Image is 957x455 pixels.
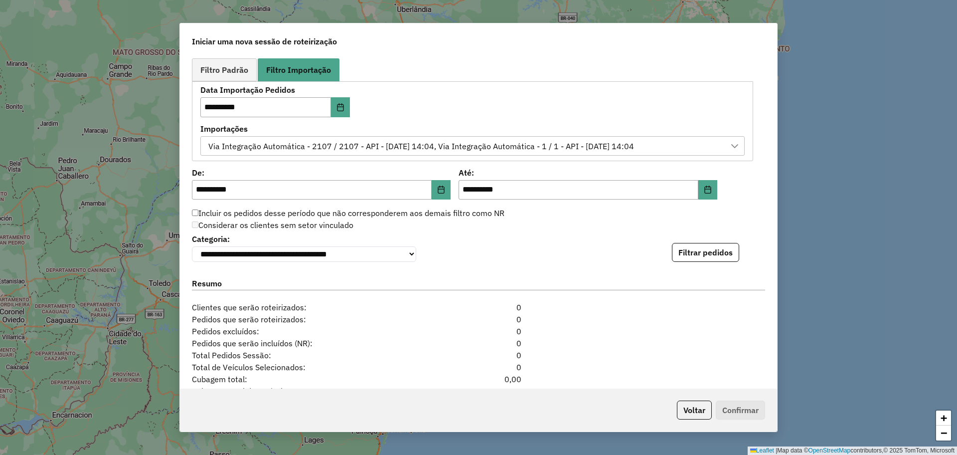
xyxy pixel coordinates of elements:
[808,447,851,454] a: OpenStreetMap
[430,373,527,385] div: 0,00
[186,373,430,385] span: Cubagem total:
[698,180,717,200] button: Choose Date
[192,219,353,231] label: Considerar os clientes sem setor vinculado
[200,123,745,135] label: Importações
[192,233,416,245] label: Categoria:
[936,411,951,426] a: Zoom in
[459,167,717,179] label: Até:
[192,207,504,219] label: Incluir os pedidos desse período que não corresponderem aos demais filtro como NR
[186,313,430,325] span: Pedidos que serão roteirizados:
[430,349,527,361] div: 0
[192,210,198,216] input: Incluir os pedidos desse período que não corresponderem aos demais filtro como NR
[430,361,527,373] div: 0
[748,447,957,455] div: Map data © contributors,© 2025 TomTom, Microsoft
[192,167,451,179] label: De:
[750,447,774,454] a: Leaflet
[192,277,765,291] label: Resumo
[266,66,331,74] span: Filtro Importação
[186,385,430,397] span: Cubagem total dos veículos:
[331,97,350,117] button: Choose Date
[200,84,427,96] label: Data Importação Pedidos
[186,301,430,313] span: Clientes que serão roteirizados:
[186,325,430,337] span: Pedidos excluídos:
[941,412,947,424] span: +
[936,426,951,441] a: Zoom out
[200,66,248,74] span: Filtro Padrão
[192,222,198,228] input: Considerar os clientes sem setor vinculado
[430,337,527,349] div: 0
[205,137,638,156] div: Via Integração Automática - 2107 / 2107 - API - [DATE] 14:04, Via Integração Automática - 1 / 1 -...
[941,427,947,439] span: −
[432,180,451,200] button: Choose Date
[186,349,430,361] span: Total Pedidos Sessão:
[430,325,527,337] div: 0
[672,243,739,262] button: Filtrar pedidos
[677,401,712,420] button: Voltar
[186,337,430,349] span: Pedidos que serão incluídos (NR):
[192,35,337,47] span: Iniciar uma nova sessão de roteirização
[430,313,527,325] div: 0
[776,447,777,454] span: |
[186,361,430,373] span: Total de Veículos Selecionados:
[430,301,527,313] div: 0
[430,385,527,397] div: 0,00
